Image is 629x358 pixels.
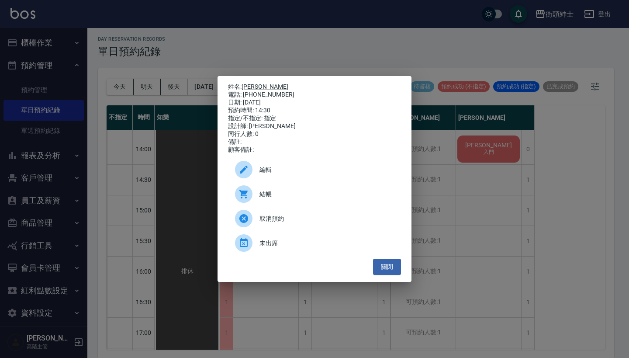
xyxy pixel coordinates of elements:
[228,231,401,255] div: 未出席
[259,239,394,248] span: 未出席
[259,214,394,223] span: 取消預約
[228,122,401,130] div: 設計師: [PERSON_NAME]
[373,259,401,275] button: 關閉
[259,165,394,174] span: 編輯
[259,190,394,199] span: 結帳
[228,138,401,146] div: 備註:
[228,157,401,182] div: 編輯
[228,130,401,138] div: 同行人數: 0
[228,83,401,91] p: 姓名:
[228,115,401,122] div: 指定/不指定: 指定
[228,91,401,99] div: 電話: [PHONE_NUMBER]
[228,107,401,115] div: 預約時間: 14:30
[228,99,401,107] div: 日期: [DATE]
[228,146,401,154] div: 顧客備註:
[228,182,401,206] a: 結帳
[228,206,401,231] div: 取消預約
[242,83,288,90] a: [PERSON_NAME]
